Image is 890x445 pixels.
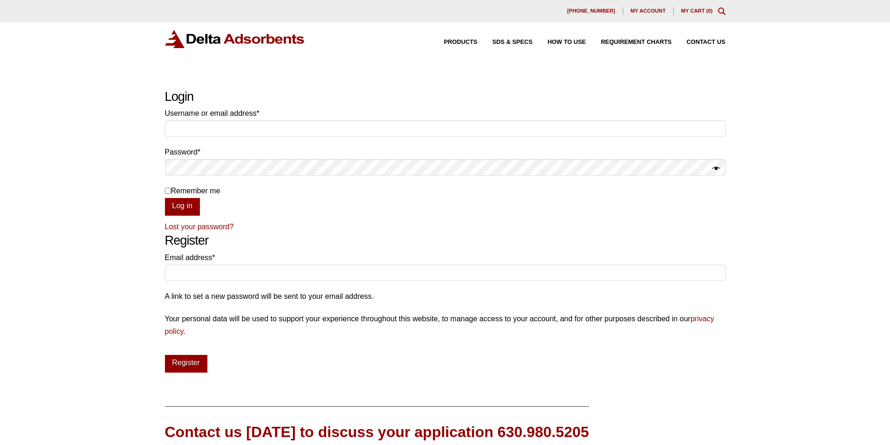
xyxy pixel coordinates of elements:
a: My account [623,7,674,15]
label: Email address [165,251,726,264]
a: [PHONE_NUMBER] [560,7,623,15]
a: Products [429,39,477,45]
a: How to Use [533,39,586,45]
span: How to Use [548,39,586,45]
a: Contact Us [672,39,726,45]
span: Products [444,39,477,45]
span: Requirement Charts [601,39,671,45]
span: 0 [708,8,711,14]
a: Requirement Charts [586,39,671,45]
a: Lost your password? [165,223,234,231]
input: Remember me [165,188,171,194]
h2: Login [165,89,726,105]
a: privacy policy [165,315,714,335]
span: Remember me [171,187,221,195]
p: A link to set a new password will be sent to your email address. [165,290,726,303]
button: Show password [712,162,720,176]
span: Contact Us [687,39,726,45]
span: SDS & SPECS [492,39,533,45]
span: [PHONE_NUMBER] [567,8,615,14]
button: Register [165,355,207,373]
div: Toggle Modal Content [718,7,726,15]
img: Delta Adsorbents [165,30,305,48]
button: Log in [165,198,200,216]
a: SDS & SPECS [477,39,533,45]
label: Password [165,146,726,158]
span: My account [631,8,666,14]
a: My Cart (0) [681,8,713,14]
p: Your personal data will be used to support your experience throughout this website, to manage acc... [165,312,726,338]
div: Contact us [DATE] to discuss your application 630.980.5205 [165,422,589,443]
label: Username or email address [165,107,726,120]
h2: Register [165,233,726,248]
